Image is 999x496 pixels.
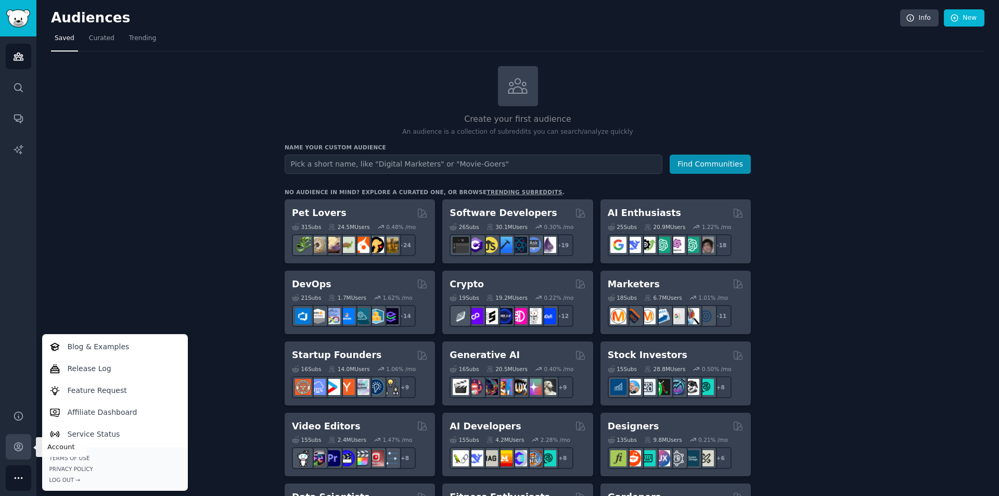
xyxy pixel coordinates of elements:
[394,305,416,327] div: + 14
[610,308,626,324] img: content_marketing
[353,379,369,395] img: indiehackers
[453,237,469,253] img: software
[698,450,714,466] img: UX_Design
[383,436,413,443] div: 1.47 % /mo
[310,379,326,395] img: SaaS
[51,30,78,52] a: Saved
[496,308,513,324] img: web3
[482,379,498,395] img: deepdream
[608,349,687,362] h2: Stock Investors
[339,308,355,324] img: DevOpsLinks
[51,10,900,27] h2: Audiences
[310,237,326,253] img: ballpython
[698,294,728,301] div: 1.01 % /mo
[670,155,751,174] button: Find Communities
[511,237,527,253] img: reactnative
[328,294,366,301] div: 1.7M Users
[285,113,751,126] h2: Create your first audience
[68,407,137,418] p: Affiliate Dashboard
[467,450,483,466] img: DeepSeek
[654,450,670,466] img: UXDesign
[285,188,565,196] div: No audience in mind? Explore a curated one, or browse .
[68,363,111,374] p: Release Log
[339,450,355,466] img: VideoEditors
[453,450,469,466] img: LangChain
[44,336,186,358] a: Blog & Examples
[644,294,682,301] div: 6.7M Users
[89,34,114,43] span: Curated
[625,237,641,253] img: DeepSeek
[310,450,326,466] img: editors
[285,155,662,174] input: Pick a short name, like "Digital Marketers" or "Movie-Goers"
[526,450,542,466] img: llmops
[450,207,557,220] h2: Software Developers
[486,294,528,301] div: 19.2M Users
[644,365,685,373] div: 28.8M Users
[453,379,469,395] img: aivideo
[540,237,556,253] img: elixir
[544,365,574,373] div: 0.40 % /mo
[328,365,369,373] div: 14.0M Users
[540,308,556,324] img: defi_
[511,450,527,466] img: OpenSourceAI
[386,365,416,373] div: 1.06 % /mo
[68,429,120,440] p: Service Status
[450,420,521,433] h2: AI Developers
[511,379,527,395] img: FluxAI
[482,237,498,253] img: learnjavascript
[328,223,369,231] div: 24.5M Users
[49,454,181,462] a: Terms of Use
[608,436,637,443] div: 13 Sub s
[44,358,186,379] a: Release Log
[639,379,656,395] img: Forex
[467,308,483,324] img: 0xPolygon
[295,237,311,253] img: herpetology
[496,379,513,395] img: sdforall
[328,436,366,443] div: 2.4M Users
[68,341,130,352] p: Blog & Examples
[625,450,641,466] img: logodesign
[44,423,186,445] a: Service Status
[486,223,528,231] div: 30.1M Users
[540,450,556,466] img: AIDevelopersSociety
[129,34,156,43] span: Trending
[324,308,340,324] img: Docker_DevOps
[382,237,399,253] img: dogbreed
[49,465,181,473] a: Privacy Policy
[482,308,498,324] img: ethstaker
[639,450,656,466] img: UI_Design
[486,365,528,373] div: 20.5M Users
[683,379,699,395] img: swingtrading
[383,294,413,301] div: 1.62 % /mo
[683,237,699,253] img: chatgpt_prompts_
[453,308,469,324] img: ethfinance
[610,237,626,253] img: GoogleGeminiAI
[292,349,381,362] h2: Startup Founders
[654,308,670,324] img: Emailmarketing
[654,379,670,395] img: Trading
[608,365,637,373] div: 15 Sub s
[552,376,573,398] div: + 9
[482,450,498,466] img: Rag
[544,294,574,301] div: 0.22 % /mo
[669,379,685,395] img: StocksAndTrading
[339,237,355,253] img: turtle
[654,237,670,253] img: chatgpt_promptDesign
[544,223,574,231] div: 0.30 % /mo
[382,308,399,324] img: PlatformEngineers
[382,450,399,466] img: postproduction
[292,420,361,433] h2: Video Editors
[698,379,714,395] img: technicalanalysis
[486,436,524,443] div: 4.2M Users
[608,207,681,220] h2: AI Enthusiasts
[85,30,118,52] a: Curated
[900,9,939,27] a: Info
[526,308,542,324] img: CryptoNews
[295,308,311,324] img: azuredevops
[710,234,732,256] div: + 18
[541,436,570,443] div: 2.28 % /mo
[639,308,656,324] img: AskMarketing
[324,379,340,395] img: startup
[450,436,479,443] div: 15 Sub s
[368,237,384,253] img: PetAdvice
